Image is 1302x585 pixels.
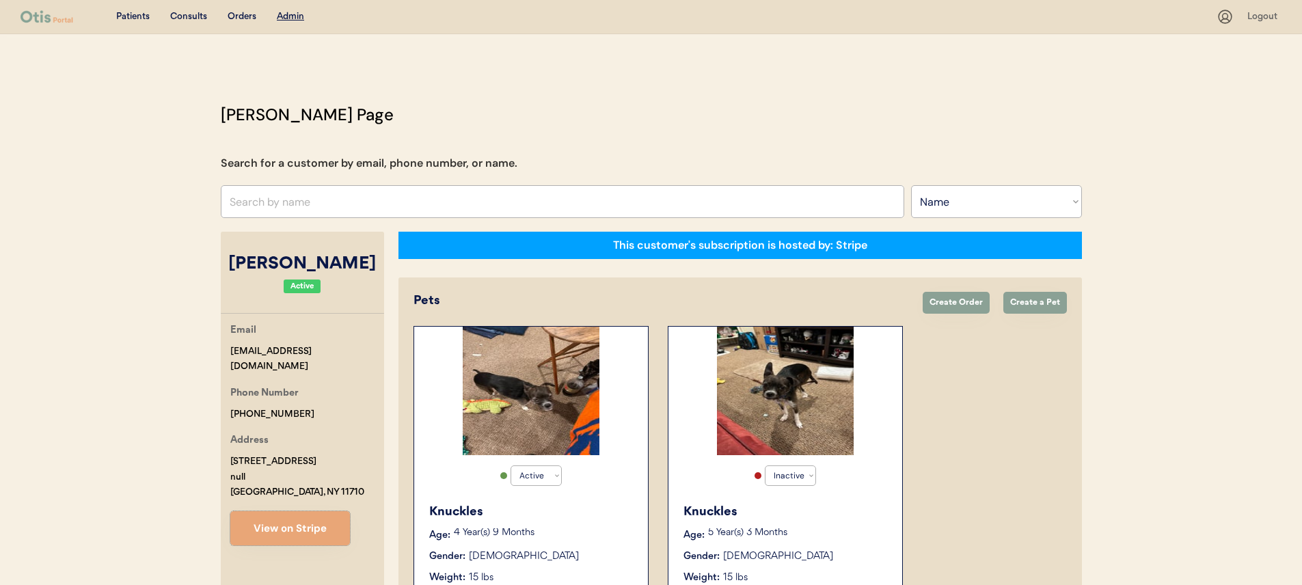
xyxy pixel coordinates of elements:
[230,511,350,545] button: View on Stripe
[429,528,450,543] div: Age:
[221,185,904,218] input: Search by name
[230,385,299,403] div: Phone Number
[230,433,269,450] div: Address
[717,327,854,455] img: image0-3166db43-acdc-48a3-bde9-1a9743e69d5e.jpeg
[454,528,634,538] p: 4 Year(s) 9 Months
[230,407,314,422] div: [PHONE_NUMBER]
[723,549,833,564] div: [DEMOGRAPHIC_DATA]
[613,238,867,253] div: This customer's subscription is hosted by: Stripe
[221,103,394,127] div: [PERSON_NAME] Page
[683,503,889,521] div: Knuckles
[469,571,493,585] div: 15 lbs
[230,454,364,500] div: [STREET_ADDRESS] null [GEOGRAPHIC_DATA], NY 11710
[413,292,909,310] div: Pets
[221,155,517,172] div: Search for a customer by email, phone number, or name.
[277,12,304,21] u: Admin
[230,323,256,340] div: Email
[429,549,465,564] div: Gender:
[723,571,748,585] div: 15 lbs
[429,503,634,521] div: Knuckles
[1247,10,1281,24] div: Logout
[708,528,889,538] p: 5 Year(s) 3 Months
[170,10,207,24] div: Consults
[1003,292,1067,314] button: Create a Pet
[429,571,465,585] div: Weight:
[683,549,720,564] div: Gender:
[923,292,990,314] button: Create Order
[116,10,150,24] div: Patients
[463,327,599,455] img: image.jpg
[469,549,579,564] div: [DEMOGRAPHIC_DATA]
[230,344,384,375] div: [EMAIL_ADDRESS][DOMAIN_NAME]
[221,251,384,277] div: [PERSON_NAME]
[228,10,256,24] div: Orders
[683,528,705,543] div: Age:
[683,571,720,585] div: Weight:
